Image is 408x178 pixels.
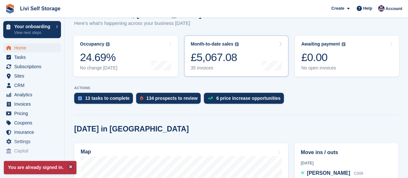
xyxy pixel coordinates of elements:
a: menu [3,146,61,155]
a: Occupancy 24.69% No change [DATE] [74,36,178,77]
div: 6 price increase opportunities [216,96,280,101]
a: menu [3,90,61,99]
div: Awaiting payment [301,41,340,47]
p: ACTIONS [74,86,398,90]
a: menu [3,109,61,118]
a: Livi Self Storage [17,3,63,14]
div: No change [DATE] [80,65,117,71]
span: Tasks [14,53,53,62]
span: Pricing [14,109,53,118]
span: Sites [14,71,53,80]
span: Account [385,5,402,12]
img: icon-info-grey-7440780725fd019a000dd9b08b2336e03edf1995a4989e88bcd33f0948082b44.svg [342,42,345,46]
div: Month-to-date sales [191,41,233,47]
div: £5,067.08 [191,51,239,64]
img: icon-info-grey-7440780725fd019a000dd9b08b2336e03edf1995a4989e88bcd33f0948082b44.svg [235,42,239,46]
p: Here's what's happening across your business [DATE] [74,20,202,27]
a: Awaiting payment £0.00 No open invoices [295,36,399,77]
img: stora-icon-8386f47178a22dfd0bd8f6a31ec36ba5ce8667c1dd55bd0f319d3a0aa187defe.svg [5,4,15,14]
a: menu [3,62,61,71]
a: 6 price increase opportunities [204,93,287,107]
h2: Move ins / outs [301,149,392,156]
a: menu [3,71,61,80]
p: You are already signed in. [4,161,76,174]
div: Occupancy [80,41,104,47]
img: prospect-51fa495bee0391a8d652442698ab0144808aea92771e9ea1ae160a38d050c398.svg [140,96,143,100]
span: Settings [14,137,53,146]
span: Subscriptions [14,62,53,71]
div: £0.00 [301,51,345,64]
p: View next steps [14,30,53,36]
span: Invoices [14,99,53,109]
h2: [DATE] in [GEOGRAPHIC_DATA] [74,125,189,133]
div: 134 prospects to review [146,96,198,101]
span: CRM [14,81,53,90]
span: Help [363,5,372,12]
img: task-75834270c22a3079a89374b754ae025e5fb1db73e45f91037f5363f120a921f8.svg [78,96,82,100]
a: menu [3,118,61,127]
a: [PERSON_NAME] C009 [301,169,363,178]
span: [PERSON_NAME] [307,170,350,176]
span: Insurance [14,128,53,137]
img: Jim [378,5,384,12]
div: No open invoices [301,65,345,71]
a: Your onboarding View next steps [3,21,61,38]
a: menu [3,53,61,62]
a: Month-to-date sales £5,067.08 35 invoices [184,36,288,77]
p: Your onboarding [14,24,53,29]
span: C009 [354,171,363,176]
a: 134 prospects to review [136,93,204,107]
a: menu [3,137,61,146]
div: 13 tasks to complete [85,96,130,101]
a: menu [3,128,61,137]
span: Home [14,43,53,52]
img: icon-info-grey-7440780725fd019a000dd9b08b2336e03edf1995a4989e88bcd33f0948082b44.svg [106,42,110,46]
h2: Map [81,149,91,155]
span: Capital [14,146,53,155]
div: 24.69% [80,51,117,64]
img: price_increase_opportunities-93ffe204e8149a01c8c9dc8f82e8f89637d9d84a8eef4429ea346261dce0b2c0.svg [208,97,213,99]
span: Coupons [14,118,53,127]
div: 35 invoices [191,65,239,71]
a: 13 tasks to complete [74,93,136,107]
div: [DATE] [301,160,392,166]
a: menu [3,99,61,109]
a: menu [3,43,61,52]
a: menu [3,81,61,90]
span: Create [331,5,344,12]
span: Analytics [14,90,53,99]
